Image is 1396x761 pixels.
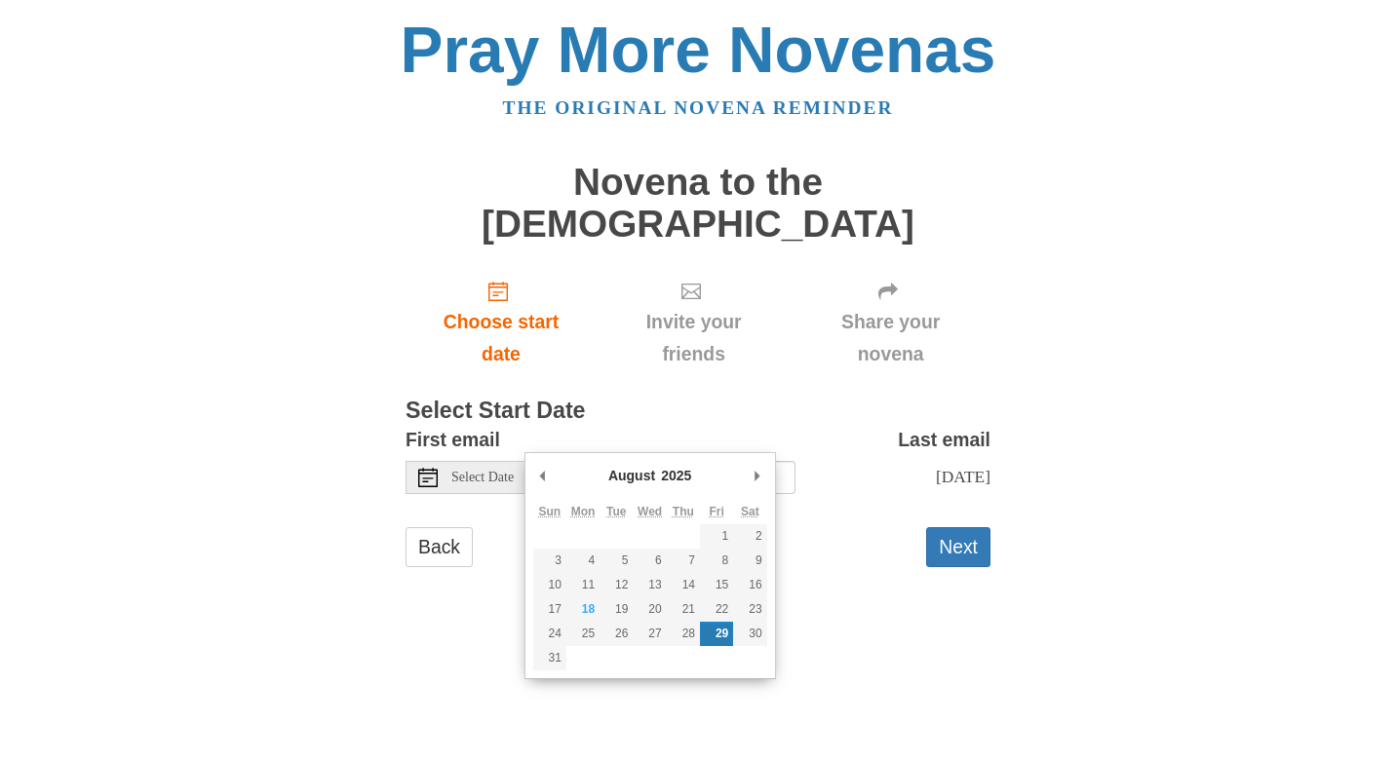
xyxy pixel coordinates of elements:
[633,573,666,597] button: 13
[700,573,733,597] button: 15
[600,549,633,573] button: 5
[533,573,566,597] button: 10
[700,622,733,646] button: 29
[597,264,791,380] div: Click "Next" to confirm your start date first.
[741,505,759,518] abbr: Saturday
[605,461,658,490] div: August
[503,97,894,118] a: The original novena reminder
[566,597,600,622] button: 18
[633,597,666,622] button: 20
[533,622,566,646] button: 24
[791,264,990,380] div: Click "Next" to confirm your start date first.
[566,549,600,573] button: 4
[633,622,666,646] button: 27
[810,306,971,370] span: Share your novena
[406,162,990,245] h1: Novena to the [DEMOGRAPHIC_DATA]
[566,622,600,646] button: 25
[700,524,733,549] button: 1
[700,549,733,573] button: 8
[700,597,733,622] button: 22
[633,549,666,573] button: 6
[406,264,597,380] a: Choose start date
[451,471,514,484] span: Select Date
[538,505,561,518] abbr: Sunday
[638,505,662,518] abbr: Wednesday
[401,14,996,86] a: Pray More Novenas
[667,573,700,597] button: 14
[616,306,771,370] span: Invite your friends
[733,549,766,573] button: 9
[936,467,990,486] span: [DATE]
[533,461,553,490] button: Previous Month
[606,505,626,518] abbr: Tuesday
[926,527,990,567] button: Next
[406,424,500,456] label: First email
[667,549,700,573] button: 7
[600,622,633,646] button: 26
[533,597,566,622] button: 17
[709,505,723,518] abbr: Friday
[571,505,596,518] abbr: Monday
[600,597,633,622] button: 19
[673,505,694,518] abbr: Thursday
[667,597,700,622] button: 21
[733,622,766,646] button: 30
[600,573,633,597] button: 12
[733,597,766,622] button: 23
[898,424,990,456] label: Last email
[533,646,566,670] button: 31
[406,527,473,567] a: Back
[667,622,700,646] button: 28
[533,549,566,573] button: 3
[566,573,600,597] button: 11
[658,461,694,490] div: 2025
[406,399,990,424] h3: Select Start Date
[733,573,766,597] button: 16
[733,524,766,549] button: 2
[748,461,767,490] button: Next Month
[425,306,577,370] span: Choose start date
